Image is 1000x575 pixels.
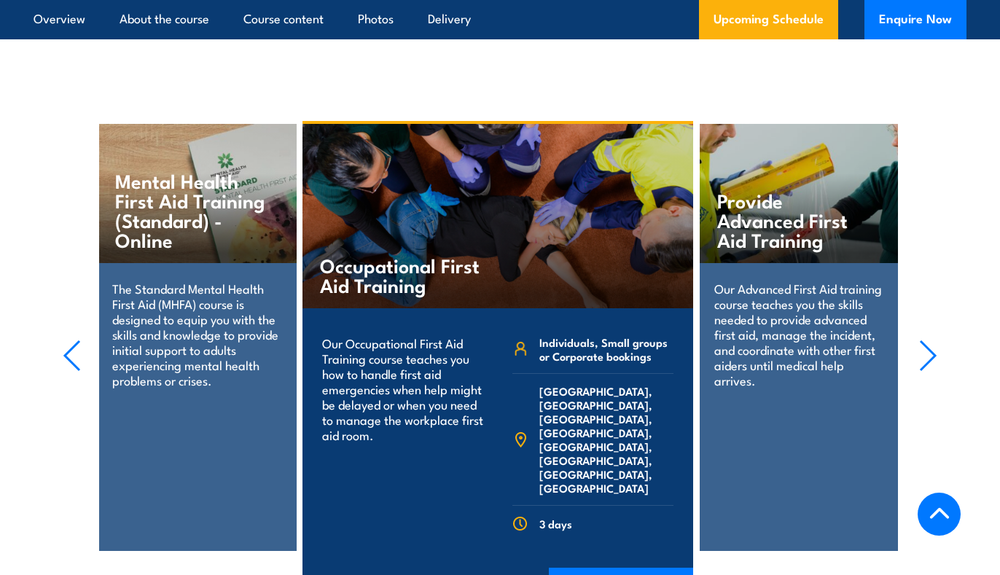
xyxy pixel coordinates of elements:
[714,281,884,388] p: Our Advanced First Aid training course teaches you the skills needed to provide advanced first ai...
[717,190,869,249] h4: Provide Advanced First Aid Training
[322,335,483,442] p: Our Occupational First Aid Training course teaches you how to handle first aid emergencies when h...
[539,335,673,363] span: Individuals, Small groups or Corporate bookings
[539,517,572,531] span: 3 days
[320,255,491,294] h4: Occupational First Aid Training
[539,384,673,495] span: [GEOGRAPHIC_DATA], [GEOGRAPHIC_DATA], [GEOGRAPHIC_DATA], [GEOGRAPHIC_DATA], [GEOGRAPHIC_DATA], [G...
[112,281,282,388] p: The Standard Mental Health First Aid (MHFA) course is designed to equip you with the skills and k...
[115,171,267,249] h4: Mental Health First Aid Training (Standard) - Online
